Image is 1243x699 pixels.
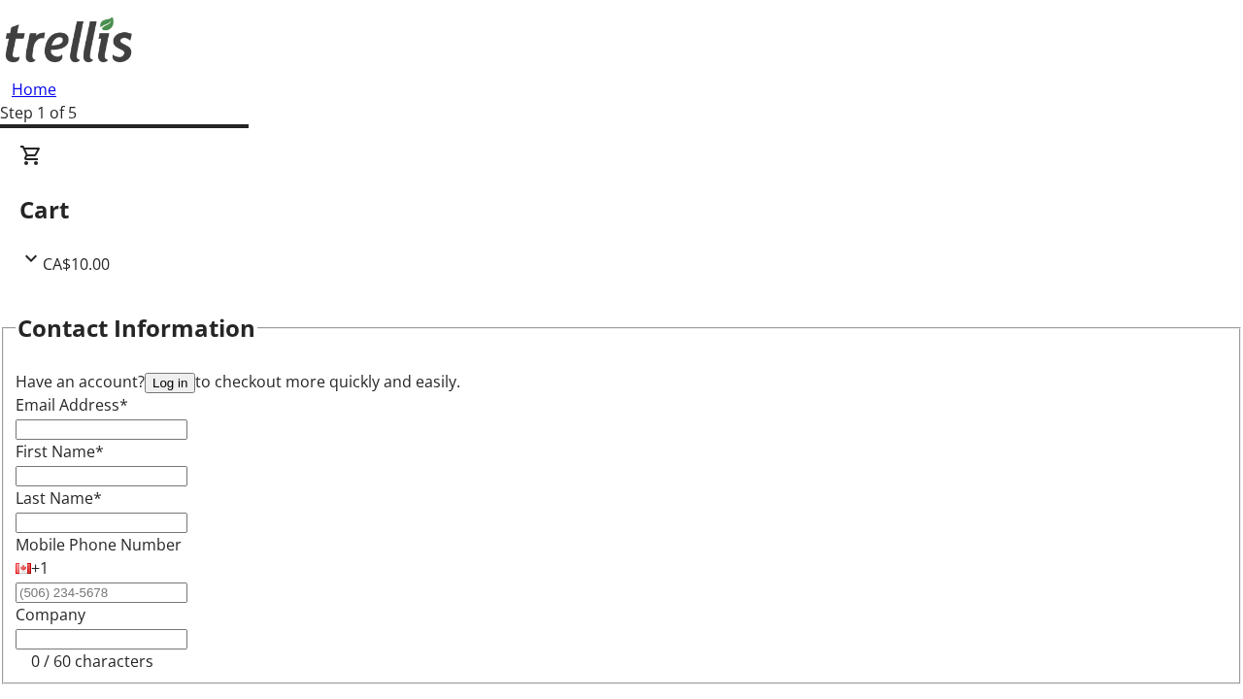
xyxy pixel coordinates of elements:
label: Company [16,604,85,625]
label: Last Name* [16,487,102,509]
label: Email Address* [16,394,128,416]
input: (506) 234-5678 [16,582,187,603]
h2: Contact Information [17,311,255,346]
h2: Cart [19,192,1224,227]
tr-character-limit: 0 / 60 characters [31,650,153,672]
button: Log in [145,373,195,393]
span: CA$10.00 [43,253,110,275]
label: First Name* [16,441,104,462]
div: CartCA$10.00 [19,144,1224,276]
div: Have an account? to checkout more quickly and easily. [16,370,1227,393]
label: Mobile Phone Number [16,534,182,555]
